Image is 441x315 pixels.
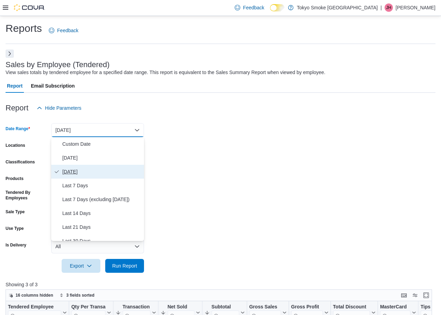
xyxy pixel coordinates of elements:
[400,291,408,299] button: Keyboard shortcuts
[66,259,96,273] span: Export
[6,209,25,215] label: Sale Type
[243,4,264,11] span: Feedback
[6,159,35,165] label: Classifications
[51,240,144,253] button: All
[396,3,435,12] p: [PERSON_NAME]
[291,304,323,310] div: Gross Profit
[62,154,141,162] span: [DATE]
[6,281,436,288] p: Showing 3 of 3
[7,79,22,93] span: Report
[6,49,14,58] button: Next
[411,291,419,299] button: Display options
[380,304,411,310] div: MasterCard
[57,27,78,34] span: Feedback
[386,3,391,12] span: JH
[62,259,100,273] button: Export
[6,176,24,181] label: Products
[62,140,141,148] span: Custom Date
[62,168,141,176] span: [DATE]
[45,105,81,111] span: Hide Parameters
[71,304,106,310] div: Qty Per Transaction
[6,61,110,69] h3: Sales by Employee (Tendered)
[14,4,45,11] img: Cova
[168,304,195,310] div: Net Sold
[6,226,24,231] label: Use Type
[6,190,48,201] label: Tendered By Employees
[6,69,325,76] div: View sales totals by tendered employee for a specified date range. This report is equivalent to t...
[105,259,144,273] button: Run Report
[62,237,141,245] span: Last 30 Days
[62,181,141,190] span: Last 7 Days
[31,79,75,93] span: Email Subscription
[333,304,370,310] div: Total Discount
[232,1,267,15] a: Feedback
[422,291,430,299] button: Enter fullscreen
[51,137,144,241] div: Select listbox
[6,21,42,35] h1: Reports
[249,304,281,310] div: Gross Sales
[34,101,84,115] button: Hide Parameters
[6,104,28,112] h3: Report
[62,209,141,217] span: Last 14 Days
[8,304,61,310] div: Tendered Employee
[62,223,141,231] span: Last 21 Days
[62,195,141,204] span: Last 7 Days (excluding [DATE])
[51,123,144,137] button: [DATE]
[66,292,94,298] span: 3 fields sorted
[6,291,56,299] button: 16 columns hidden
[6,143,25,148] label: Locations
[57,291,97,299] button: 3 fields sorted
[123,304,151,310] div: Transaction Average
[270,4,285,11] input: Dark Mode
[16,292,53,298] span: 16 columns hidden
[380,3,382,12] p: |
[385,3,393,12] div: Justin Hodge
[211,304,239,310] div: Subtotal
[46,24,81,37] a: Feedback
[112,262,137,269] span: Run Report
[297,3,378,12] p: Tokyo Smoke [GEOGRAPHIC_DATA]
[6,242,26,248] label: Is Delivery
[6,126,30,132] label: Date Range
